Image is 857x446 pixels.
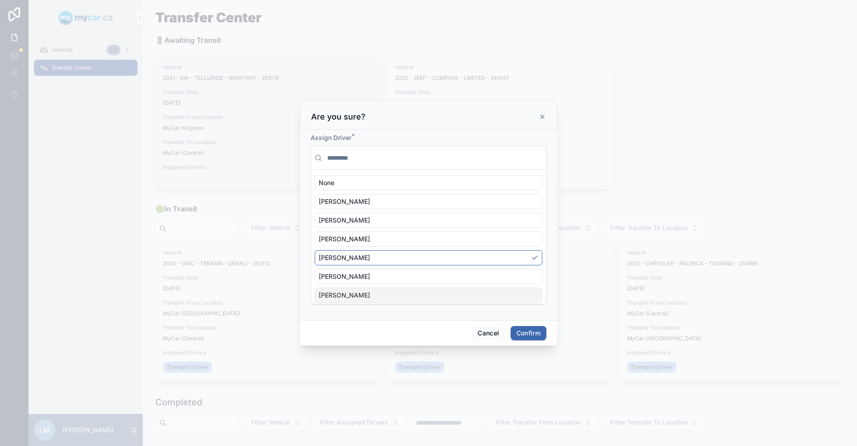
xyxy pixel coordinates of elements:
[472,326,505,340] button: Cancel
[511,326,546,340] button: Confirm
[319,253,370,262] span: [PERSON_NAME]
[319,197,370,206] span: [PERSON_NAME]
[311,134,351,141] span: Assign Driver
[319,216,370,225] span: [PERSON_NAME]
[319,235,370,244] span: [PERSON_NAME]
[311,111,366,122] h3: Are you sure?
[319,291,370,300] span: [PERSON_NAME]
[319,272,370,281] span: [PERSON_NAME]
[315,175,542,190] div: None
[311,170,546,304] div: Suggestions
